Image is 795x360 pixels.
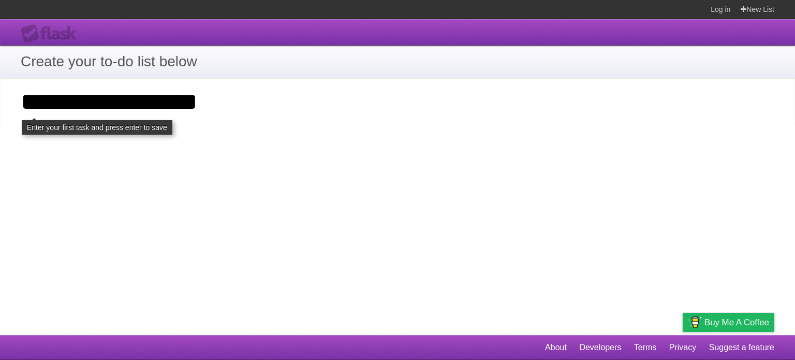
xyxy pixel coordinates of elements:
span: Buy me a coffee [704,313,769,332]
a: Suggest a feature [709,338,774,357]
a: Privacy [669,338,696,357]
img: Buy me a coffee [688,313,702,331]
h1: Create your to-do list below [21,51,774,73]
div: Flask [21,24,83,43]
a: Buy me a coffee [683,313,774,332]
a: About [545,338,567,357]
a: Terms [634,338,657,357]
a: Developers [579,338,621,357]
